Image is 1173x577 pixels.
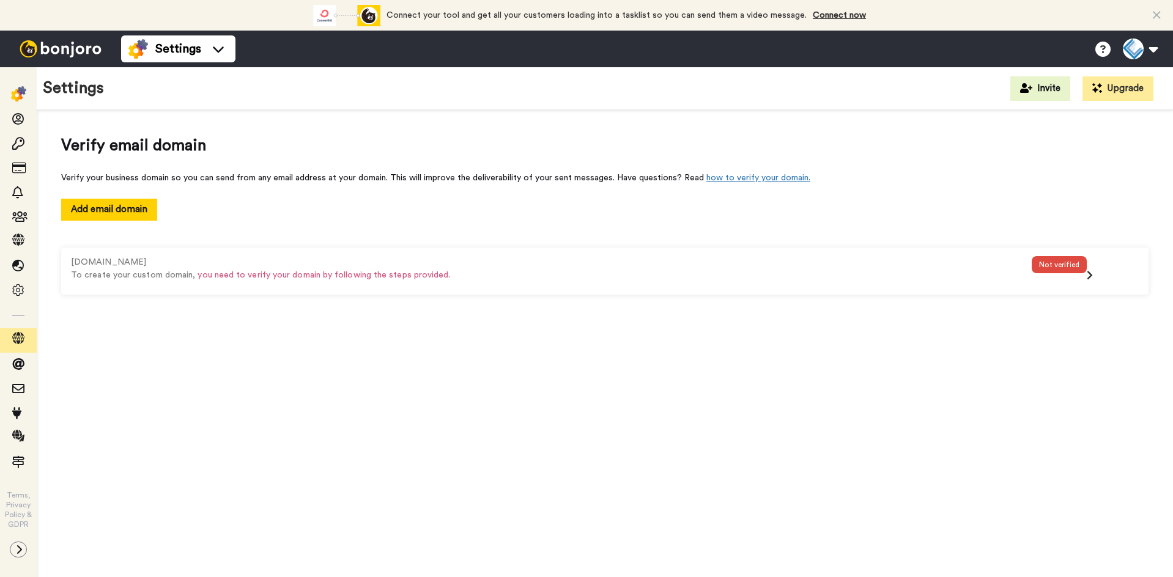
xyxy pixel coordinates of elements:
img: settings-colored.svg [128,39,148,59]
img: settings-colored.svg [11,86,26,101]
span: you need to verify your domain by following the steps provided. [198,271,450,279]
div: Not verified [1032,256,1087,273]
img: bj-logo-header-white.svg [15,40,106,57]
a: Connect now [813,11,866,20]
h1: Settings [43,79,104,97]
p: To create your custom domain, [71,269,1032,282]
button: Upgrade [1082,76,1153,101]
div: Verify your business domain so you can send from any email address at your domain. This will impr... [61,172,1149,184]
span: Verify email domain [61,134,1149,157]
span: Connect your tool and get all your customers loading into a tasklist so you can send them a video... [387,11,807,20]
div: animation [313,5,380,26]
a: how to verify your domain. [706,174,810,182]
span: Settings [155,40,201,57]
button: Invite [1010,76,1070,101]
a: [DOMAIN_NAME]To create your custom domain, you need to verify your domain by following the steps ... [71,257,1139,266]
button: Add email domain [61,199,157,220]
div: [DOMAIN_NAME] [71,256,1032,269]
